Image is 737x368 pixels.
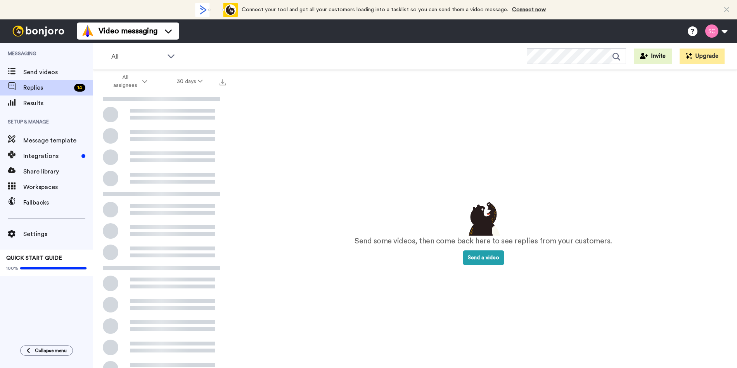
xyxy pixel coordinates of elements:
[355,236,612,247] p: Send some videos, then come back here to see replies from your customers.
[23,229,93,239] span: Settings
[23,182,93,192] span: Workspaces
[81,25,94,37] img: vm-color.svg
[463,250,504,265] button: Send a video
[220,79,226,85] img: export.svg
[74,84,85,92] div: 14
[23,198,93,207] span: Fallbacks
[35,347,67,354] span: Collapse menu
[512,7,546,12] a: Connect now
[23,167,93,176] span: Share library
[634,49,672,64] button: Invite
[99,26,157,36] span: Video messaging
[109,74,141,89] span: All assignees
[195,3,238,17] div: animation
[6,255,62,261] span: QUICK START GUIDE
[23,83,71,92] span: Replies
[23,99,93,108] span: Results
[9,26,67,36] img: bj-logo-header-white.svg
[464,200,503,236] img: results-emptystates.png
[23,151,78,161] span: Integrations
[20,345,73,356] button: Collapse menu
[111,52,163,61] span: All
[23,68,93,77] span: Send videos
[217,76,228,87] button: Export all results that match these filters now.
[162,75,218,89] button: 30 days
[6,265,18,271] span: 100%
[95,71,162,92] button: All assignees
[23,136,93,145] span: Message template
[680,49,725,64] button: Upgrade
[463,255,504,260] a: Send a video
[242,7,508,12] span: Connect your tool and get all your customers loading into a tasklist so you can send them a video...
